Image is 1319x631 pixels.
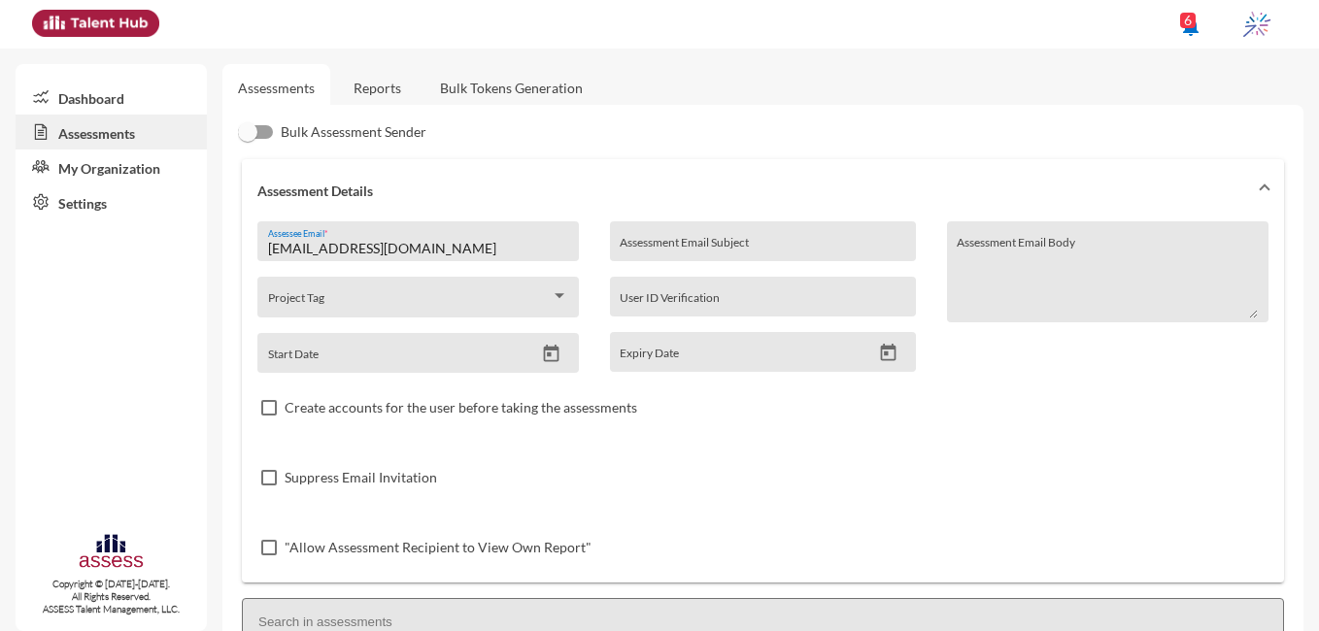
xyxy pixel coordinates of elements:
[257,183,1245,199] mat-panel-title: Assessment Details
[16,149,207,184] a: My Organization
[16,184,207,219] a: Settings
[285,466,437,489] span: Suppress Email Invitation
[285,536,592,559] span: "Allow Assessment Recipient to View Own Report"
[242,221,1284,582] div: Assessment Details
[16,115,207,149] a: Assessments
[238,80,315,96] a: Assessments
[78,532,145,574] img: assesscompany-logo.png
[281,120,426,144] span: Bulk Assessment Sender
[1179,15,1202,38] mat-icon: notifications
[268,241,569,256] input: Assessee Email
[16,578,207,615] p: Copyright © [DATE]-[DATE]. All Rights Reserved. ASSESS Talent Management, LLC.
[338,64,417,112] a: Reports
[285,396,637,419] span: Create accounts for the user before taking the assessments
[534,344,568,364] button: Open calendar
[16,80,207,115] a: Dashboard
[1180,13,1196,28] div: 6
[871,343,905,363] button: Open calendar
[242,159,1284,221] mat-expansion-panel-header: Assessment Details
[424,64,598,112] a: Bulk Tokens Generation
